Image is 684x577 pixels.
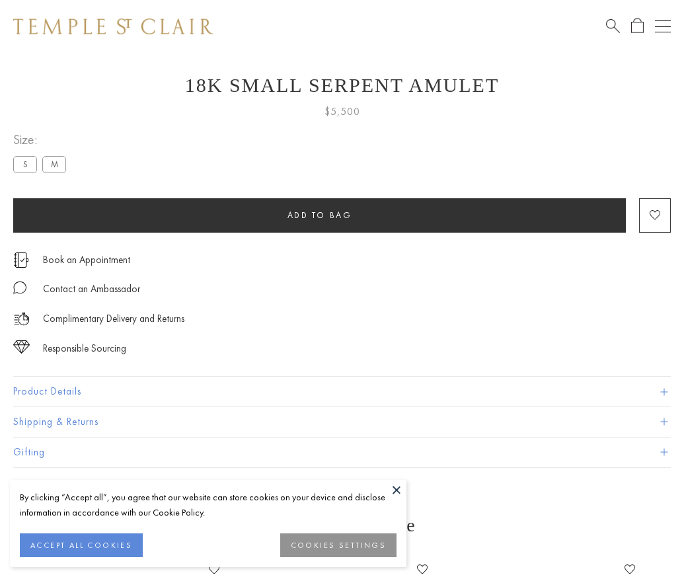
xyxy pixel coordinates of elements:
[13,281,26,294] img: MessageIcon-01_2.svg
[13,198,626,233] button: Add to bag
[13,438,671,467] button: Gifting
[280,533,397,557] button: COOKIES SETTINGS
[13,340,30,354] img: icon_sourcing.svg
[13,19,213,34] img: Temple St. Clair
[13,377,671,406] button: Product Details
[43,281,140,297] div: Contact an Ambassador
[13,74,671,96] h1: 18K Small Serpent Amulet
[43,252,130,267] a: Book an Appointment
[13,156,37,173] label: S
[43,311,184,327] p: Complimentary Delivery and Returns
[324,103,360,120] span: $5,500
[13,407,671,437] button: Shipping & Returns
[13,311,30,327] img: icon_delivery.svg
[13,252,29,268] img: icon_appointment.svg
[631,18,644,34] a: Open Shopping Bag
[42,156,66,173] label: M
[43,340,126,357] div: Responsible Sourcing
[655,19,671,34] button: Open navigation
[20,533,143,557] button: ACCEPT ALL COOKIES
[606,18,620,34] a: Search
[20,490,397,520] div: By clicking “Accept all”, you agree that our website can store cookies on your device and disclos...
[13,129,71,151] span: Size:
[287,210,352,221] span: Add to bag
